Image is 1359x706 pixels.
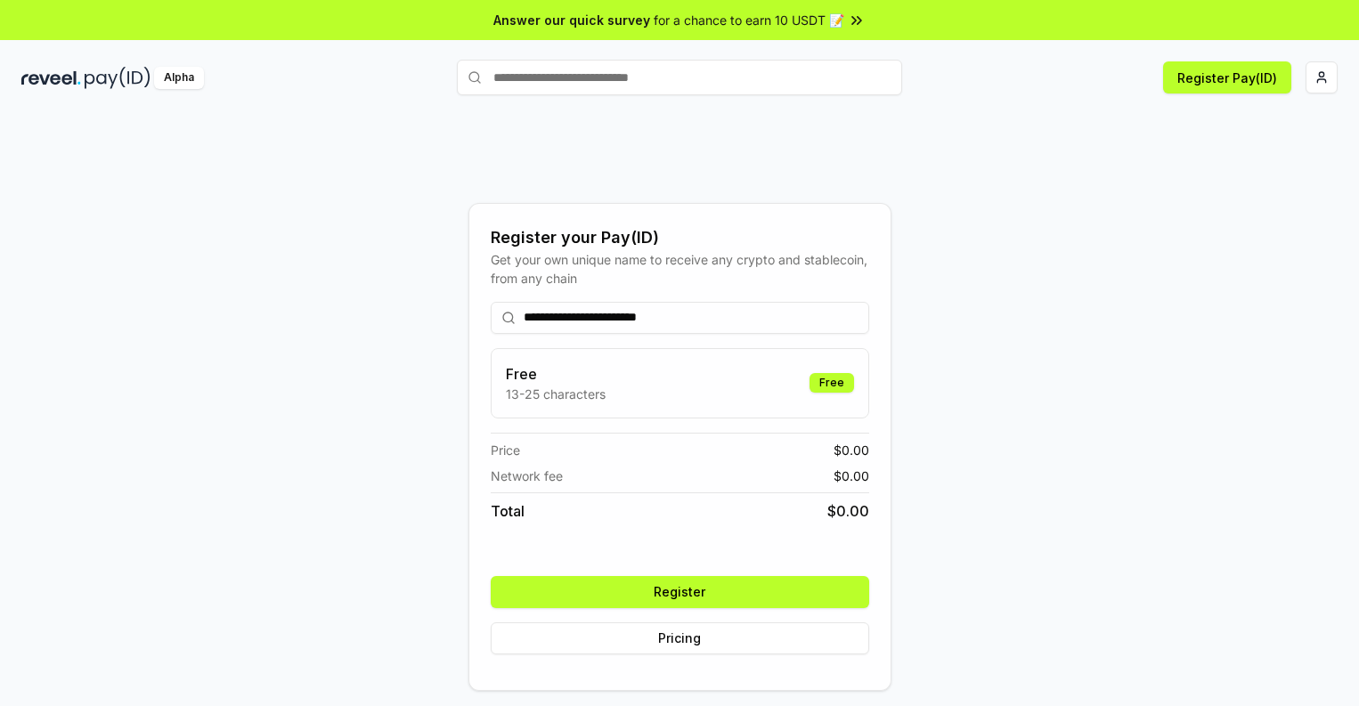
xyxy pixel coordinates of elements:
[491,622,869,654] button: Pricing
[834,467,869,485] span: $ 0.00
[654,11,844,29] span: for a chance to earn 10 USDT 📝
[827,500,869,522] span: $ 0.00
[491,441,520,459] span: Price
[154,67,204,89] div: Alpha
[21,67,81,89] img: reveel_dark
[491,576,869,608] button: Register
[491,467,563,485] span: Network fee
[834,441,869,459] span: $ 0.00
[493,11,650,29] span: Answer our quick survey
[491,250,869,288] div: Get your own unique name to receive any crypto and stablecoin, from any chain
[491,225,869,250] div: Register your Pay(ID)
[1163,61,1291,93] button: Register Pay(ID)
[506,385,606,403] p: 13-25 characters
[506,363,606,385] h3: Free
[810,373,854,393] div: Free
[491,500,525,522] span: Total
[85,67,151,89] img: pay_id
